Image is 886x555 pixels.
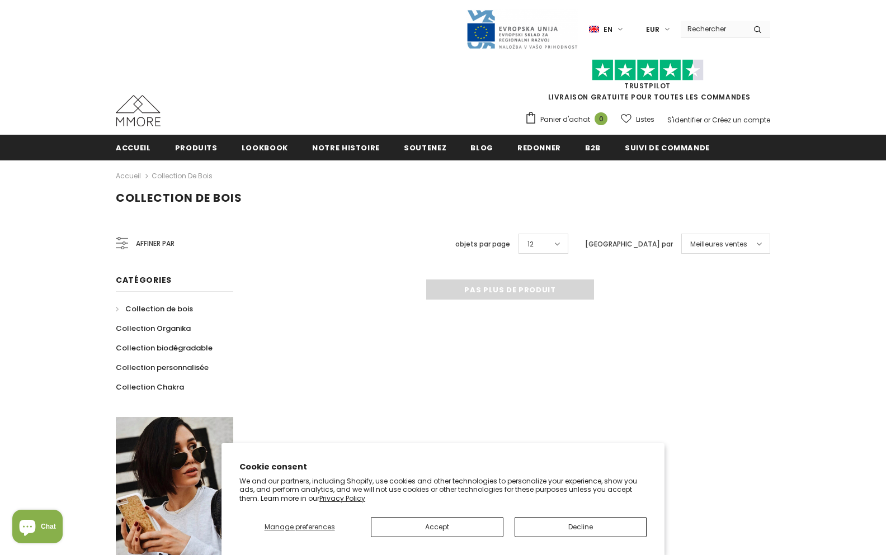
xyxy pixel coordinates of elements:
button: Accept [371,517,503,537]
span: Meilleures ventes [690,239,747,250]
span: Manage preferences [265,522,335,532]
button: Decline [515,517,647,537]
a: Lookbook [242,135,288,160]
span: Notre histoire [312,143,380,153]
a: Collection de bois [152,171,213,181]
span: Produits [175,143,218,153]
span: Redonner [517,143,561,153]
a: Collection Organika [116,319,191,338]
a: Notre histoire [312,135,380,160]
a: Javni Razpis [466,24,578,34]
img: Cas MMORE [116,95,161,126]
img: Javni Razpis [466,9,578,50]
span: Blog [470,143,493,153]
span: Collection de bois [125,303,193,314]
a: Accueil [116,169,141,183]
span: Suivi de commande [625,143,710,153]
a: Accueil [116,135,151,160]
a: Collection personnalisée [116,358,209,377]
inbox-online-store-chat: Shopify online store chat [9,510,66,546]
span: Accueil [116,143,151,153]
a: soutenez [404,135,446,160]
label: objets par page [455,239,510,250]
span: 0 [595,112,607,125]
a: Collection de bois [116,299,193,319]
a: Blog [470,135,493,160]
img: i-lang-1.png [589,25,599,34]
span: Catégories [116,274,172,286]
span: Panier d'achat [540,114,590,125]
a: B2B [585,135,601,160]
span: EUR [646,24,659,35]
span: en [604,24,612,35]
a: Redonner [517,135,561,160]
a: TrustPilot [624,81,671,91]
input: Search Site [681,21,745,37]
span: or [704,115,710,125]
span: Listes [636,114,654,125]
a: Panier d'achat 0 [525,111,613,128]
span: Collection de bois [116,190,242,206]
a: S'identifier [667,115,702,125]
span: Collection Chakra [116,382,184,392]
span: Affiner par [136,238,175,250]
a: Collection biodégradable [116,338,213,358]
span: 12 [527,239,534,250]
label: [GEOGRAPHIC_DATA] par [585,239,673,250]
button: Manage preferences [239,517,360,537]
span: LIVRAISON GRATUITE POUR TOUTES LES COMMANDES [525,64,770,102]
span: B2B [585,143,601,153]
a: Créez un compte [712,115,770,125]
p: We and our partners, including Shopify, use cookies and other technologies to personalize your ex... [239,477,647,503]
span: Collection biodégradable [116,343,213,353]
a: Suivi de commande [625,135,710,160]
span: Collection personnalisée [116,362,209,373]
a: Collection Chakra [116,377,184,397]
h2: Cookie consent [239,461,647,473]
a: Privacy Policy [319,494,365,503]
span: Lookbook [242,143,288,153]
a: Listes [621,110,654,129]
span: Collection Organika [116,323,191,334]
img: Faites confiance aux étoiles pilotes [592,59,704,81]
span: soutenez [404,143,446,153]
a: Produits [175,135,218,160]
